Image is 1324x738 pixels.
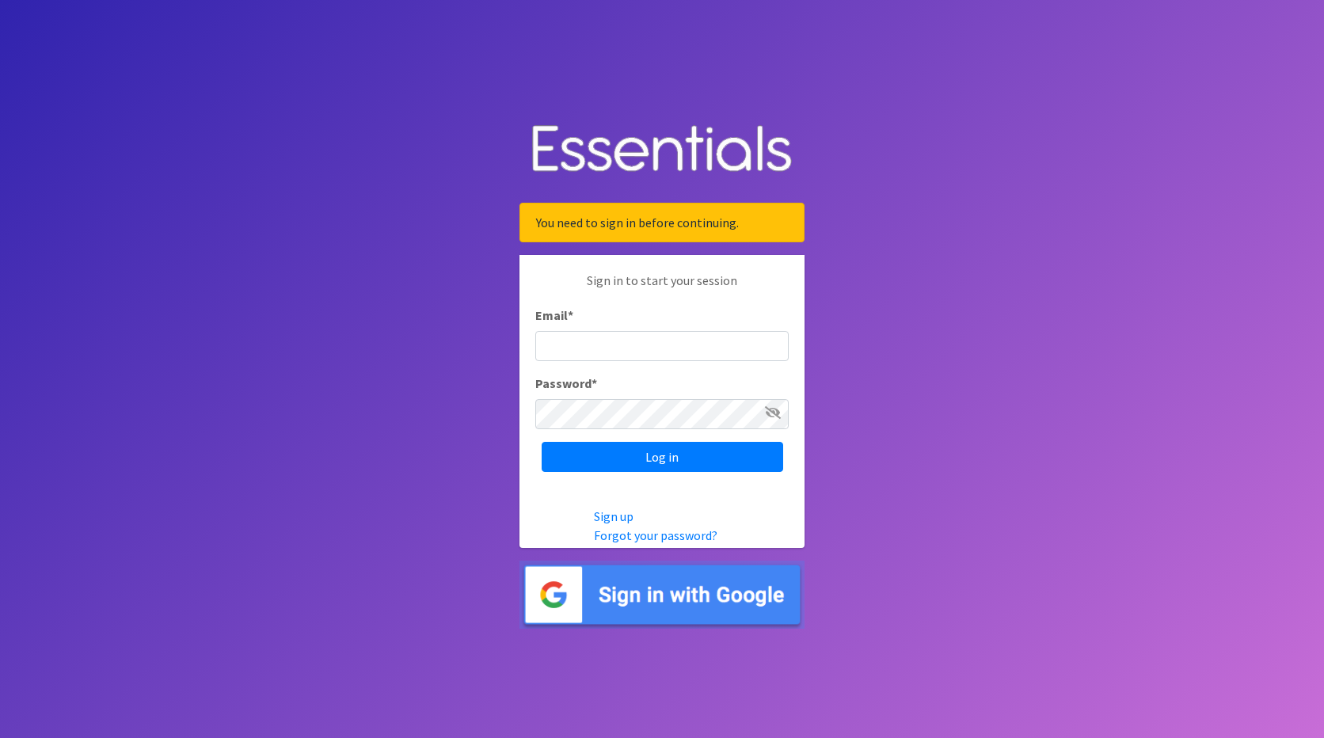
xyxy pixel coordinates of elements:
p: Sign in to start your session [535,271,789,306]
abbr: required [592,375,597,391]
img: Sign in with Google [519,561,805,630]
a: Sign up [594,508,633,524]
img: Human Essentials [519,109,805,191]
input: Log in [542,442,783,472]
a: Forgot your password? [594,527,717,543]
label: Email [535,306,573,325]
div: You need to sign in before continuing. [519,203,805,242]
label: Password [535,374,597,393]
abbr: required [568,307,573,323]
